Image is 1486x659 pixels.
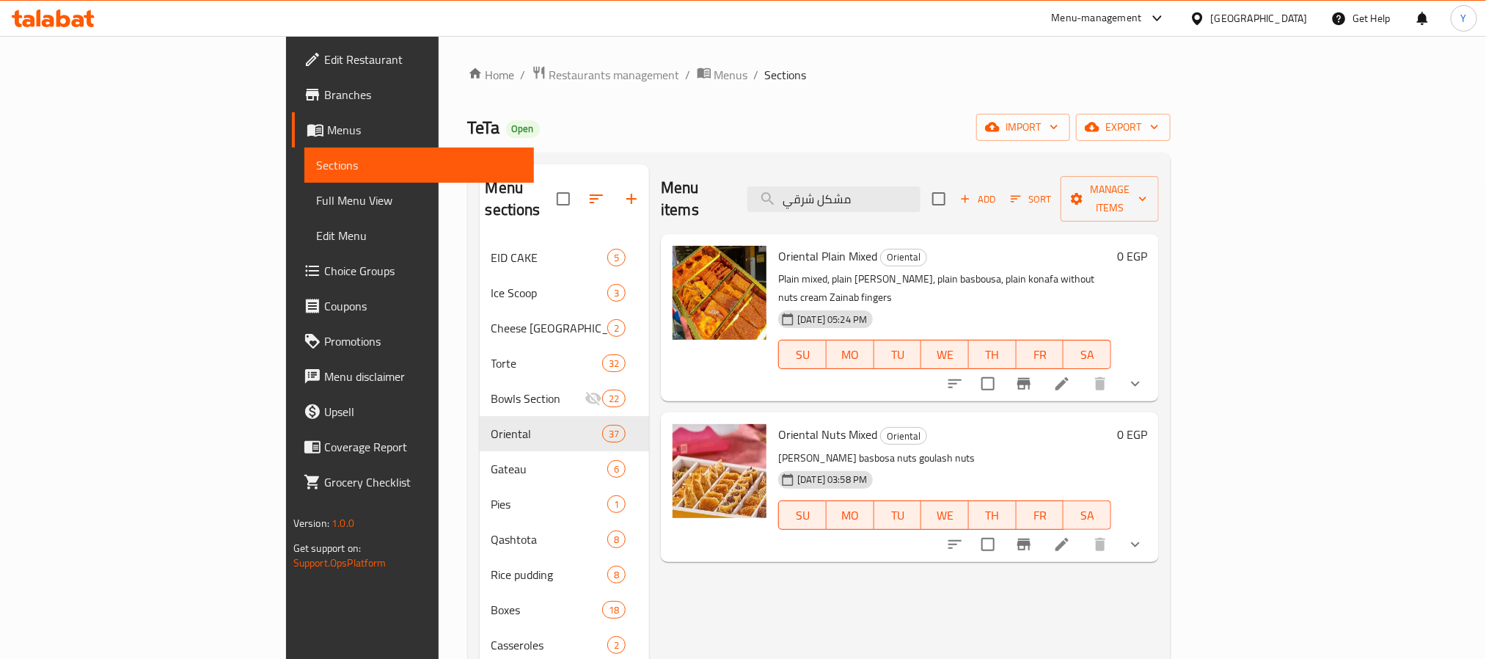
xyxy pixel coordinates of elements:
[614,181,649,216] button: Add section
[602,425,626,443] div: items
[791,473,873,487] span: [DATE] 03:58 PM
[874,500,922,530] button: TU
[316,192,522,209] span: Full Menu View
[602,601,626,619] div: items
[880,249,927,266] div: Oriental
[607,636,626,654] div: items
[491,566,607,583] div: Rice pudding
[754,66,759,84] li: /
[785,344,821,365] span: SU
[607,531,626,548] div: items
[292,394,534,429] a: Upsell
[881,428,926,445] span: Oriental
[673,246,766,340] img: Oriental Plain Mixed
[1088,118,1159,136] span: export
[491,390,585,407] div: Bowls Section
[1118,527,1153,562] button: show more
[293,539,361,558] span: Get support on:
[1006,527,1042,562] button: Branch-specific-item
[1061,176,1159,222] button: Manage items
[602,354,626,372] div: items
[673,424,766,518] img: Oriental Nuts Mixed
[491,636,607,654] span: Casseroles
[832,344,868,365] span: MO
[988,118,1058,136] span: import
[292,42,534,77] a: Edit Restaurant
[1211,10,1308,26] div: [GEOGRAPHIC_DATA]
[608,638,625,652] span: 2
[1118,366,1153,401] button: show more
[304,218,534,253] a: Edit Menu
[324,86,522,103] span: Branches
[827,500,874,530] button: MO
[973,529,1003,560] span: Select to update
[778,500,827,530] button: SU
[316,227,522,244] span: Edit Menu
[324,473,522,491] span: Grocery Checklist
[292,112,534,148] a: Menus
[480,346,650,381] div: Torte32
[1117,246,1147,266] h6: 0 EGP
[880,344,916,365] span: TU
[1064,340,1111,369] button: SA
[791,313,873,327] span: [DATE] 05:24 PM
[491,531,607,548] span: Qashtota
[927,505,963,526] span: WE
[292,253,534,288] a: Choice Groups
[491,319,607,337] div: Cheese Dubai
[976,114,1070,141] button: import
[608,286,625,300] span: 3
[954,188,1001,211] span: Add item
[714,66,748,84] span: Menus
[491,354,602,372] div: Torte
[778,245,877,267] span: Oriental Plain Mixed
[827,340,874,369] button: MO
[602,390,626,407] div: items
[937,527,973,562] button: sort-choices
[491,601,602,619] div: Boxes
[1017,500,1064,530] button: FR
[880,427,927,445] div: Oriental
[607,495,626,513] div: items
[292,359,534,394] a: Menu disclaimer
[532,65,680,84] a: Restaurants management
[874,340,922,369] button: TU
[603,392,625,406] span: 22
[973,368,1003,399] span: Select to update
[468,65,1171,84] nav: breadcrumb
[480,557,650,592] div: Rice pudding8
[480,381,650,416] div: Bowls Section22
[1083,366,1118,401] button: delete
[608,568,625,582] span: 8
[607,566,626,583] div: items
[969,340,1017,369] button: TH
[324,51,522,68] span: Edit Restaurant
[1072,181,1147,217] span: Manage items
[491,249,607,266] div: EID CAKE
[697,65,748,84] a: Menus
[491,460,607,478] span: Gateau
[304,148,534,183] a: Sections
[603,603,625,617] span: 18
[1461,10,1467,26] span: Y
[1117,424,1147,445] h6: 0 EGP
[1006,366,1042,401] button: Branch-specific-item
[1069,344,1105,365] span: SA
[923,183,954,214] span: Select section
[607,319,626,337] div: items
[491,425,602,443] span: Oriental
[608,321,625,335] span: 2
[585,390,602,407] svg: Inactive section
[480,592,650,627] div: Boxes18
[1069,505,1105,526] span: SA
[608,498,625,511] span: 1
[1007,188,1055,211] button: Sort
[881,249,926,266] span: Oriental
[324,368,522,385] span: Menu disclaimer
[491,284,607,302] span: Ice Scoop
